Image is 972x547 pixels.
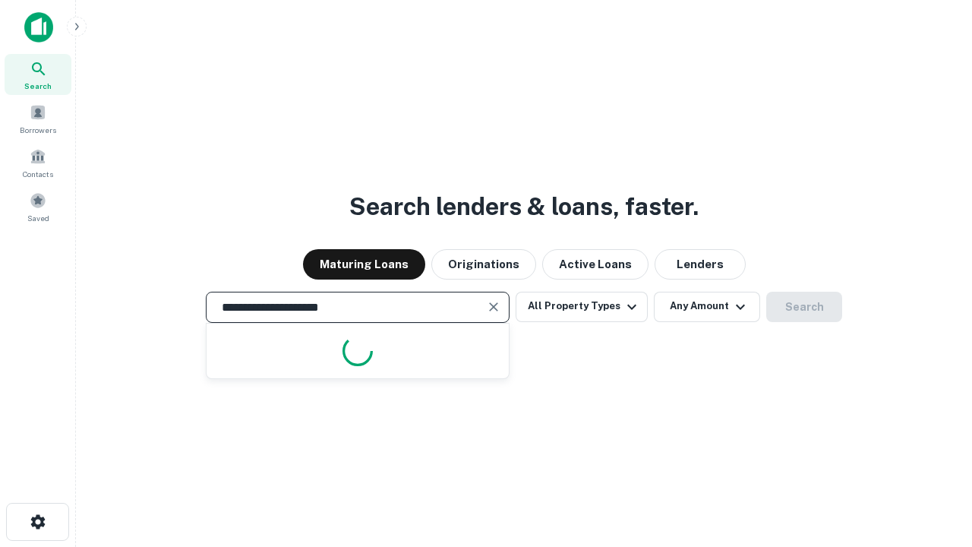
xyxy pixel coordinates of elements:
[303,249,425,280] button: Maturing Loans
[27,212,49,224] span: Saved
[654,292,760,322] button: Any Amount
[542,249,649,280] button: Active Loans
[24,80,52,92] span: Search
[431,249,536,280] button: Originations
[5,54,71,95] a: Search
[516,292,648,322] button: All Property Types
[5,98,71,139] a: Borrowers
[349,188,699,225] h3: Search lenders & loans, faster.
[483,296,504,318] button: Clear
[24,12,53,43] img: capitalize-icon.png
[5,186,71,227] a: Saved
[23,168,53,180] span: Contacts
[20,124,56,136] span: Borrowers
[655,249,746,280] button: Lenders
[896,425,972,498] iframe: Chat Widget
[5,142,71,183] a: Contacts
